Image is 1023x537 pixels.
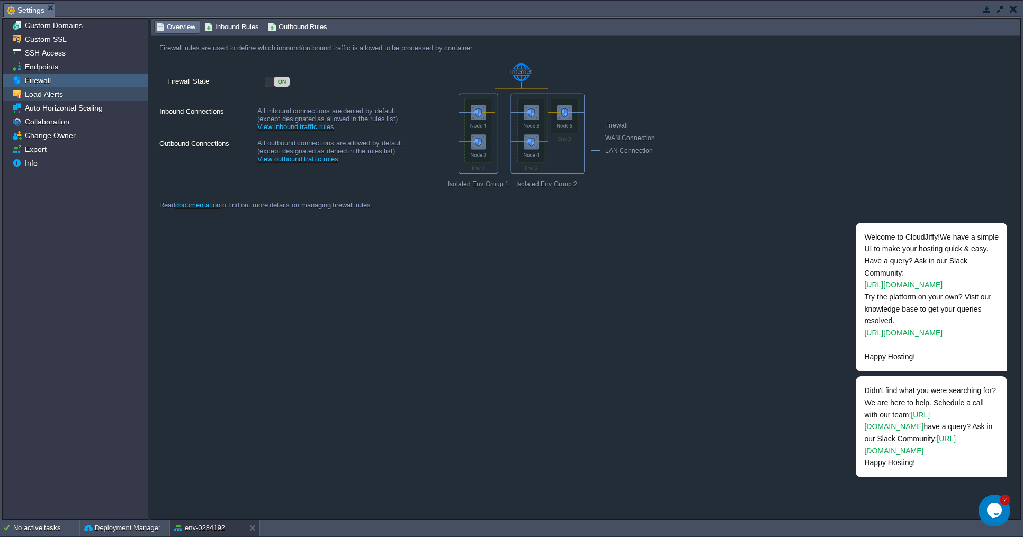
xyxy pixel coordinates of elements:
[167,76,264,96] label: Firewall State
[23,21,84,30] a: Custom Domains
[174,523,225,533] button: env-0284192
[204,21,259,33] span: Inbound Rules
[822,127,1012,489] iframe: chat widget
[979,495,1012,526] iframe: chat widget
[274,77,290,87] div: ON
[23,158,39,168] a: Info
[156,21,195,33] span: Overview
[23,76,52,85] a: Firewall
[23,34,68,44] a: Custom SSL
[175,201,220,209] a: documentation
[257,106,416,136] div: All inbound connections are denied by default (except designated as allowed in the rules list).
[151,190,657,220] div: Read to find out more details on managing firewall rules.
[23,144,48,154] a: Export
[432,180,509,188] span: Isolated Env Group 1
[159,106,256,126] label: Inbound Connections
[591,132,669,145] div: WAN Connection
[23,48,67,58] a: SSH Access
[257,123,334,131] a: View inbound traffic rules
[23,117,71,126] a: Collaboration
[151,36,657,60] div: Firewall rules are used to define which inbound/outbound traffic is allowed to be processed by co...
[13,520,79,536] div: No active tasks
[84,523,160,533] button: Deployment Manager
[23,103,104,113] a: Auto Horizontal Scaling
[7,4,44,17] span: Settings
[159,138,256,158] label: Outbound Connections
[591,145,669,158] div: LAN Connection
[591,120,669,132] div: Firewall
[257,155,338,163] a: View outbound traffic rules
[23,89,65,99] a: Load Alerts
[23,131,77,140] a: Change Owner
[509,180,577,188] span: Isolated Env Group 2
[23,62,60,71] a: Endpoints
[268,21,328,33] span: Outbound Rules
[257,138,416,168] div: All outbound connections are allowed by default (except designated as denied in the rules list).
